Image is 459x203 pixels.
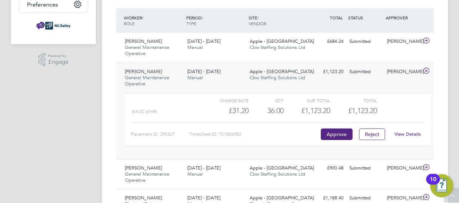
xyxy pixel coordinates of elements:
span: Basic (£/HR) [132,109,157,114]
img: ngbailey-logo-retina.png [36,20,70,31]
span: Apple - [GEOGRAPHIC_DATA] [250,38,314,44]
span: Engage [48,59,69,65]
div: QTY [249,96,284,105]
span: [PERSON_NAME] [125,68,162,75]
span: Cbw Staffing Solutions Ltd [250,75,305,81]
span: Apple - [GEOGRAPHIC_DATA] [250,195,314,201]
div: [PERSON_NAME] [384,36,421,48]
span: Cbw Staffing Solutions Ltd [250,171,305,177]
span: Powered by [48,53,69,59]
span: [PERSON_NAME] [125,165,162,171]
span: [DATE] - [DATE] [187,68,220,75]
span: Preferences [27,1,58,8]
div: 10 [430,179,436,189]
span: Apple - [GEOGRAPHIC_DATA] [250,165,314,171]
span: [DATE] - [DATE] [187,38,220,44]
span: ROLE [124,21,135,26]
div: £1,123.20 [284,105,330,117]
span: [DATE] - [DATE] [187,165,220,171]
span: / [257,15,259,21]
div: Charge rate [202,96,249,105]
span: [PERSON_NAME] [125,38,162,44]
button: Reject [359,128,385,140]
button: Approve [321,128,353,140]
div: £1,123.20 [309,66,346,78]
span: Apple - [GEOGRAPHIC_DATA] [250,68,314,75]
div: Total [330,96,377,105]
div: PERIOD [184,11,247,30]
span: General Maintenance Operative [125,75,169,87]
div: Submitted [346,36,384,48]
span: [PERSON_NAME] [125,195,162,201]
div: Timesheet ID: TS1806582 [189,128,319,140]
a: View Details [394,131,421,137]
div: Submitted [346,162,384,174]
button: Open Resource Center, 10 new notifications [430,174,453,197]
div: STATUS [346,11,384,24]
span: Manual [187,75,203,81]
div: 36.00 [249,105,284,117]
span: TOTAL [330,15,343,21]
span: [DATE] - [DATE] [187,195,220,201]
div: £31.20 [202,105,249,117]
div: [PERSON_NAME] [384,66,421,78]
span: Cbw Staffing Solutions Ltd [250,44,305,50]
div: WORKER [122,11,184,30]
div: Submitted [346,66,384,78]
div: [PERSON_NAME] [384,162,421,174]
div: Placement ID: 295327 [131,128,189,140]
span: General Maintenance Operative [125,171,169,183]
span: General Maintenance Operative [125,44,169,57]
span: / [142,15,144,21]
div: SITE [247,11,309,30]
div: £684.24 [309,36,346,48]
span: Manual [187,171,203,177]
div: £900.48 [309,162,346,174]
a: Powered byEngage [38,53,69,67]
a: Go to home page [19,20,87,31]
span: TYPE [186,21,196,26]
span: VENDOR [249,21,266,26]
span: / [202,15,203,21]
div: APPROVER [384,11,421,24]
div: Sub Total [284,96,330,105]
span: Manual [187,44,203,50]
span: £1,123.20 [348,106,377,115]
